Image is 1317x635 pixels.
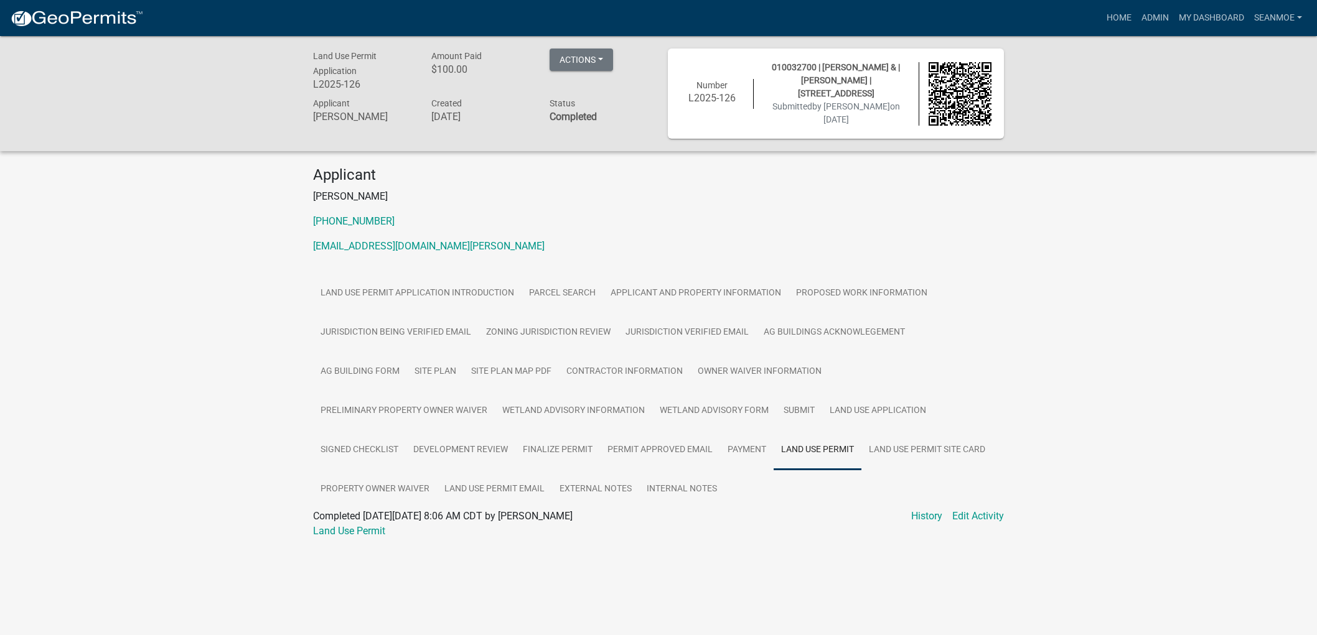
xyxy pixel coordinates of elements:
h6: [DATE] [431,111,531,123]
button: Actions [550,49,613,71]
a: Preliminary Property Owner Waiver [313,391,495,431]
a: Jurisdiction verified email [618,313,756,353]
h6: $100.00 [431,63,531,75]
a: Site Plan Map PDF [464,352,559,392]
span: Number [696,80,728,90]
a: Proposed Work Information [789,274,935,313]
a: History [911,509,942,524]
span: Completed [DATE][DATE] 8:06 AM CDT by [PERSON_NAME] [313,510,573,522]
a: Contractor Information [559,352,690,392]
a: Ag Building Form [313,352,407,392]
span: Created [431,98,462,108]
a: Land Use Application [822,391,934,431]
a: Permit Approved Email [600,430,720,470]
a: Applicant and Property Information [603,274,789,313]
a: Parcel search [522,274,603,313]
a: Land Use Permit Email [437,470,552,509]
img: QR code [929,62,992,126]
a: Land Use Permit [313,525,385,537]
span: Applicant [313,98,350,108]
h4: Applicant [313,166,1004,184]
a: Property Owner Waiver [313,470,437,509]
a: Owner Waiver Information [690,352,829,392]
a: Submit [776,391,822,431]
span: Submitted on [DATE] [772,101,900,124]
h6: [PERSON_NAME] [313,111,413,123]
a: Land Use Permit Application Introduction [313,274,522,313]
span: by [PERSON_NAME] [812,101,890,111]
a: Development Review [406,430,515,470]
a: [EMAIL_ADDRESS][DOMAIN_NAME][PERSON_NAME] [313,240,545,252]
a: Land Use Permit Site Card [861,430,993,470]
a: SeanMoe [1249,6,1307,30]
span: Amount Paid [431,51,482,61]
a: My Dashboard [1174,6,1249,30]
a: External Notes [552,470,639,509]
h6: L2025-126 [680,92,744,104]
strong: Completed [550,111,597,123]
a: Wetland Advisory Form [652,391,776,431]
a: Home [1102,6,1137,30]
a: Site Plan [407,352,464,392]
span: Land Use Permit Application [313,51,377,76]
a: Zoning Jurisdiction Review [479,313,618,353]
a: Land Use Permit [774,430,861,470]
span: Status [550,98,575,108]
a: Ag Buildings Acknowlegement [756,313,912,353]
a: Finalize Permit [515,430,600,470]
a: [PHONE_NUMBER] [313,215,395,227]
a: Admin [1137,6,1174,30]
a: Signed Checklist [313,430,406,470]
a: Wetland Advisory Information [495,391,652,431]
span: 010032700 | [PERSON_NAME] & | [PERSON_NAME] | [STREET_ADDRESS] [772,62,900,98]
a: Edit Activity [952,509,1004,524]
a: Jurisdiction Being Verified Email [313,313,479,353]
p: [PERSON_NAME] [313,189,1004,204]
h6: L2025-126 [313,78,413,90]
a: Internal Notes [639,470,724,509]
a: Payment [720,430,774,470]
